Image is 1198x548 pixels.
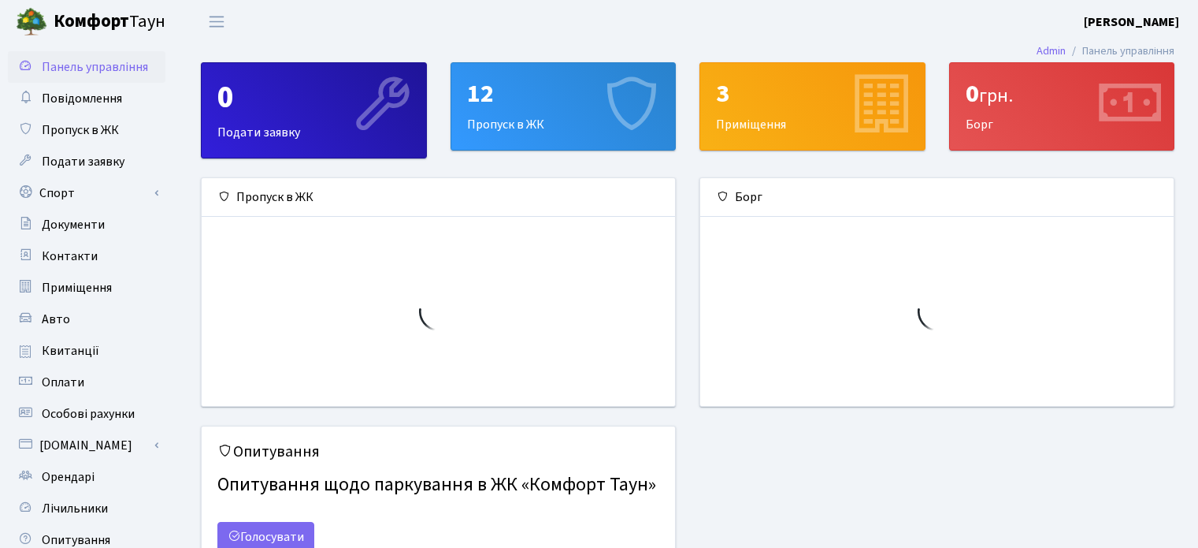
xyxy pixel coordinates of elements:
span: Панель управління [42,58,148,76]
b: Комфорт [54,9,129,34]
span: Квитанції [42,342,99,360]
a: [PERSON_NAME] [1084,13,1179,32]
h5: Опитування [217,442,659,461]
a: Повідомлення [8,83,165,114]
span: Повідомлення [42,90,122,107]
span: Приміщення [42,279,112,296]
span: Подати заявку [42,153,124,170]
div: Пропуск в ЖК [202,178,675,217]
a: Орендарі [8,461,165,493]
a: Спорт [8,177,165,209]
span: Авто [42,311,70,328]
span: Документи [42,216,105,233]
span: грн. [979,82,1013,110]
a: 0Подати заявку [201,62,427,158]
div: Пропуск в ЖК [451,63,676,150]
span: Особові рахунки [42,405,135,423]
a: Приміщення [8,272,165,304]
a: Оплати [8,367,165,398]
a: 12Пропуск в ЖК [451,62,677,151]
a: Квитанції [8,335,165,367]
span: Оплати [42,374,84,391]
a: 3Приміщення [699,62,925,151]
a: Особові рахунки [8,398,165,430]
span: Пропуск в ЖК [42,121,119,139]
div: Борг [700,178,1174,217]
b: [PERSON_NAME] [1084,13,1179,31]
li: Панель управління [1066,43,1174,60]
nav: breadcrumb [1013,35,1198,68]
div: 3 [716,79,909,109]
span: Таун [54,9,165,35]
button: Переключити навігацію [197,9,236,35]
div: 0 [217,79,410,117]
a: Пропуск в ЖК [8,114,165,146]
h4: Опитування щодо паркування в ЖК «Комфорт Таун» [217,468,659,503]
span: Контакти [42,248,98,265]
a: Авто [8,304,165,335]
div: Подати заявку [202,63,426,158]
span: Лічильники [42,500,108,517]
div: Приміщення [700,63,925,150]
div: Борг [950,63,1174,150]
a: Панель управління [8,51,165,83]
a: Контакти [8,240,165,272]
div: 12 [467,79,660,109]
a: Admin [1037,43,1066,59]
a: Документи [8,209,165,240]
a: [DOMAIN_NAME] [8,430,165,461]
a: Лічильники [8,493,165,524]
div: 0 [966,79,1159,109]
span: Орендарі [42,468,95,486]
a: Подати заявку [8,146,165,177]
img: logo.png [16,6,47,38]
